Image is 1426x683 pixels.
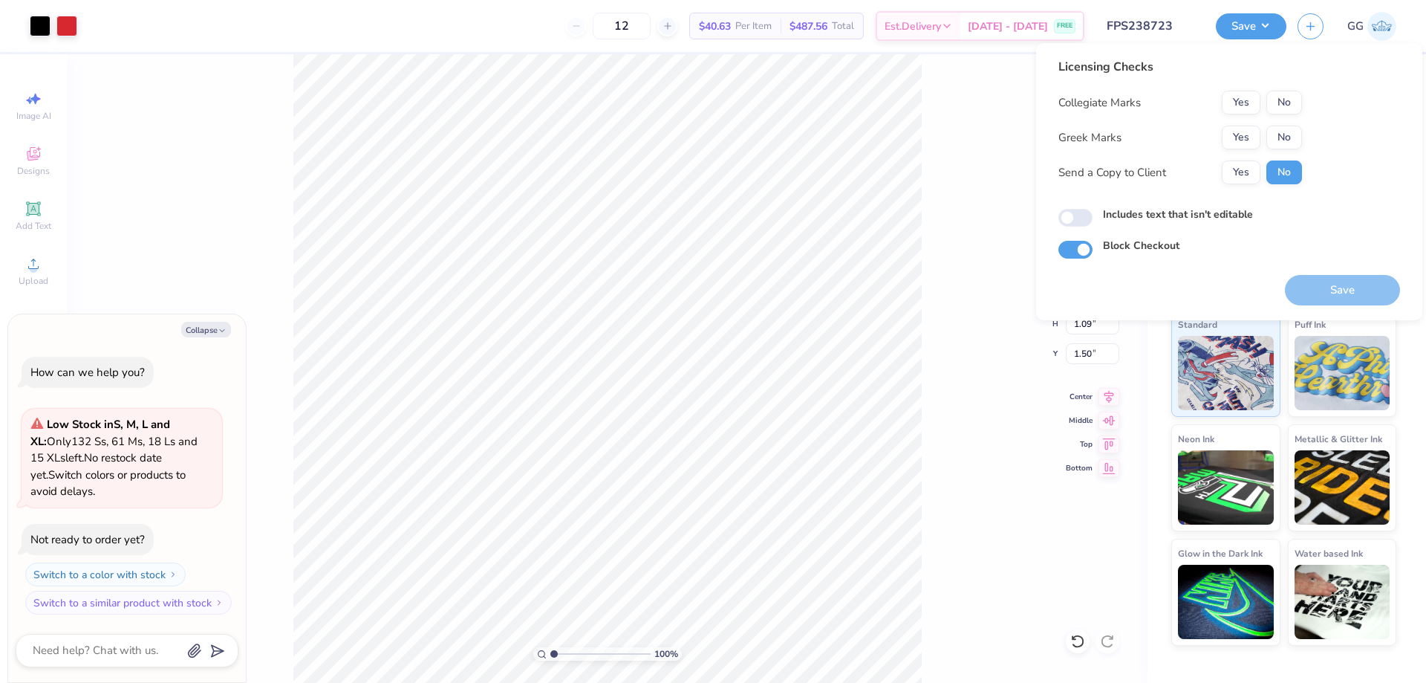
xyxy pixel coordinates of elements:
img: Switch to a color with stock [169,570,178,579]
span: 100 % [654,647,678,661]
span: Standard [1178,317,1217,332]
span: Middle [1066,415,1093,426]
span: No restock date yet. [30,450,162,482]
span: Water based Ink [1295,546,1363,561]
input: – – [593,13,651,39]
img: Neon Ink [1178,450,1274,525]
img: Metallic & Glitter Ink [1295,450,1390,525]
button: Yes [1222,126,1260,149]
button: Collapse [181,322,231,337]
a: GG [1347,12,1396,41]
div: Collegiate Marks [1058,94,1141,111]
div: Greek Marks [1058,129,1121,146]
div: Not ready to order yet? [30,532,145,547]
span: Est. Delivery [885,19,941,34]
span: $40.63 [699,19,731,34]
span: Puff Ink [1295,317,1326,332]
button: No [1266,126,1302,149]
span: Top [1066,439,1093,450]
strong: Low Stock in S, M, L and XL : [30,417,170,449]
span: Glow in the Dark Ink [1178,546,1263,561]
span: [DATE] - [DATE] [968,19,1048,34]
span: Per Item [735,19,772,34]
button: Switch to a color with stock [25,563,186,586]
button: No [1266,161,1302,184]
span: Image AI [16,110,51,122]
span: Designs [17,165,50,177]
span: Upload [19,275,48,287]
span: Only 132 Ss, 61 Ms, 18 Ls and 15 XLs left. Switch colors or products to avoid delays. [30,417,198,499]
img: Standard [1178,336,1274,410]
button: Switch to a similar product with stock [25,591,232,615]
span: FREE [1057,21,1072,31]
button: Save [1216,13,1286,39]
label: Includes text that isn't editable [1103,207,1253,222]
span: GG [1347,18,1364,35]
img: Switch to a similar product with stock [215,598,224,607]
span: Metallic & Glitter Ink [1295,431,1382,447]
span: $487.56 [789,19,827,34]
label: Block Checkout [1103,238,1179,253]
span: Neon Ink [1178,431,1214,447]
span: Bottom [1066,463,1093,473]
input: Untitled Design [1095,11,1205,41]
span: Add Text [16,220,51,232]
img: Puff Ink [1295,336,1390,410]
span: Center [1066,392,1093,402]
span: Total [832,19,854,34]
img: Water based Ink [1295,565,1390,639]
button: No [1266,91,1302,114]
img: Gerson Garcia [1367,12,1396,41]
img: Glow in the Dark Ink [1178,565,1274,639]
button: Yes [1222,161,1260,184]
button: Yes [1222,91,1260,114]
div: Send a Copy to Client [1058,164,1166,181]
div: How can we help you? [30,365,145,380]
div: Licensing Checks [1058,58,1302,76]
